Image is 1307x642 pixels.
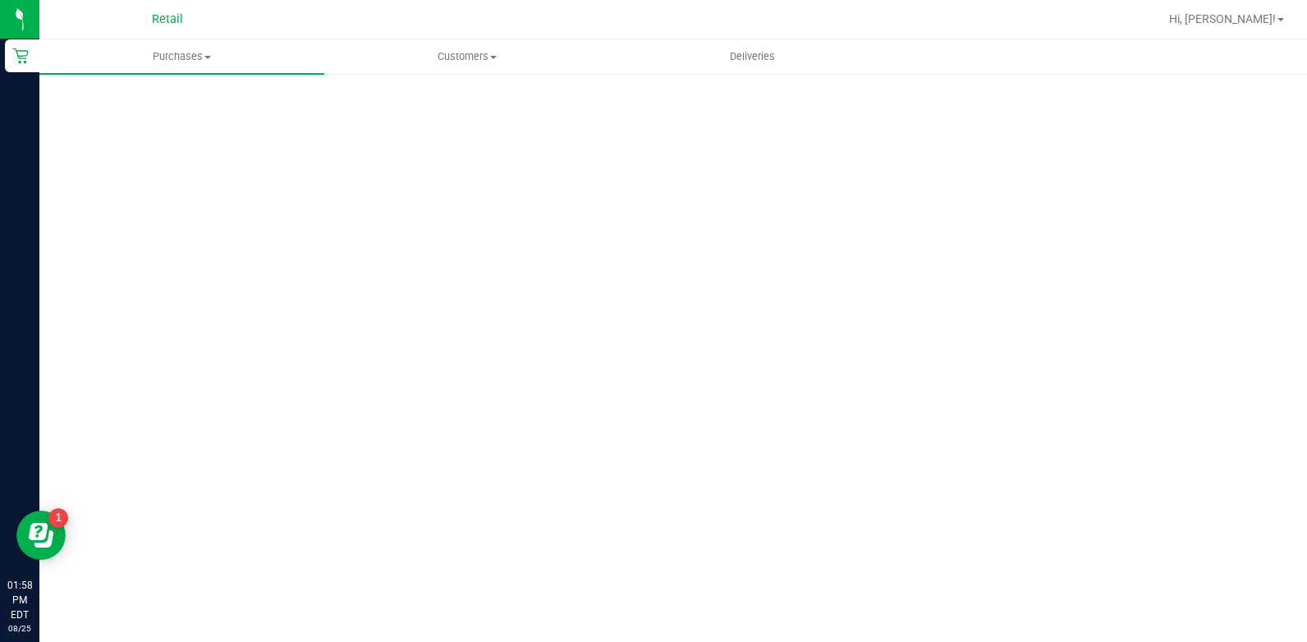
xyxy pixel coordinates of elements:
[610,39,895,74] a: Deliveries
[48,508,68,528] iframe: Resource center unread badge
[325,49,608,64] span: Customers
[16,511,66,560] iframe: Resource center
[152,12,183,26] span: Retail
[708,49,797,64] span: Deliveries
[39,49,324,64] span: Purchases
[39,39,324,74] a: Purchases
[7,622,32,635] p: 08/25
[324,39,609,74] a: Customers
[12,48,29,64] inline-svg: Retail
[7,578,32,622] p: 01:58 PM EDT
[1169,12,1276,25] span: Hi, [PERSON_NAME]!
